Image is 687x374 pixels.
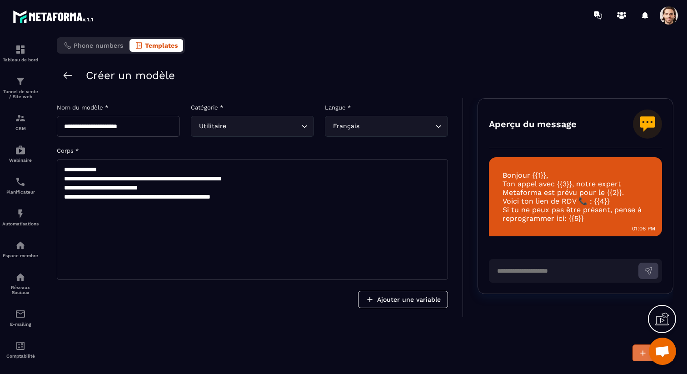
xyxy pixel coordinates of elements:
span: Phone numbers [74,42,123,49]
img: automations [15,145,26,155]
input: Search for option [361,121,433,131]
a: Ouvrir le chat [649,338,676,365]
img: scheduler [15,176,26,187]
img: automations [15,240,26,251]
input: Search for option [228,121,299,131]
span: Utilitaire [197,121,228,131]
a: formationformationCRM [2,106,39,138]
img: social-network [15,272,26,283]
label: Catégorie * [191,104,223,111]
div: Search for option [191,116,314,137]
img: accountant [15,340,26,351]
a: social-networksocial-networkRéseaux Sociaux [2,265,39,302]
a: schedulerschedulerPlanificateur [2,170,39,201]
p: Planificateur [2,189,39,194]
span: Templates [145,42,178,49]
a: formationformationTableau de bord [2,37,39,69]
p: E-mailing [2,322,39,327]
a: automationsautomationsWebinaire [2,138,39,170]
span: Français [331,121,361,131]
a: emailemailE-mailing [2,302,39,334]
img: email [15,309,26,319]
button: Ajouter une variable [358,291,448,308]
p: Espace membre [2,253,39,258]
p: CRM [2,126,39,131]
img: logo [13,8,95,25]
img: formation [15,113,26,124]
button: Créer [632,344,673,362]
h2: Créer un modèle [86,69,175,82]
label: Nom du modèle * [57,104,108,111]
a: automationsautomationsEspace membre [2,233,39,265]
button: Templates [129,39,183,52]
button: Phone numbers [59,39,129,52]
p: Comptabilité [2,354,39,359]
label: Langue * [325,104,351,111]
p: Automatisations [2,221,39,226]
p: Webinaire [2,158,39,163]
img: automations [15,208,26,219]
a: formationformationTunnel de vente / Site web [2,69,39,106]
img: formation [15,44,26,55]
a: automationsautomationsAutomatisations [2,201,39,233]
img: formation [15,76,26,87]
p: Tableau de bord [2,57,39,62]
div: Search for option [325,116,448,137]
p: Réseaux Sociaux [2,285,39,295]
a: accountantaccountantComptabilité [2,334,39,365]
label: Corps * [57,147,79,154]
p: Tunnel de vente / Site web [2,89,39,99]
